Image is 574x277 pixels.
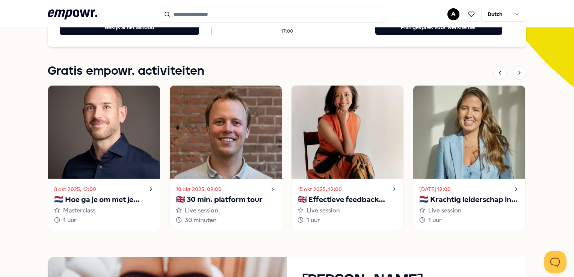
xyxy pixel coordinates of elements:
[413,86,525,179] img: activity image
[447,8,459,20] button: A
[54,215,154,225] div: 1 uur
[54,194,154,206] p: 🇳🇱 Hoe ga je om met je innerlijke criticus?
[54,185,96,193] time: 8 okt 2025, 12:00
[419,185,451,193] time: [DATE] 12:00
[298,185,342,193] time: 15 okt 2025, 12:00
[48,85,160,231] a: 8 okt 2025, 12:00🇳🇱 Hoe ga je om met je innerlijke criticus?Masterclass1 uur
[298,194,397,206] p: 🇬🇧 Effectieve feedback geven en ontvangen
[160,6,385,23] input: Search for products, categories or subcategories
[48,86,160,179] img: activity image
[291,85,404,231] a: 15 okt 2025, 12:00🇬🇧 Effectieve feedback geven en ontvangenLive session1 uur
[54,206,154,215] div: Masterclass
[298,215,397,225] div: 1 uur
[544,251,566,273] iframe: Help Scout Beacon - Open
[375,20,502,35] button: Plan gesprek voor werknemer
[176,185,222,193] time: 10 okt 2025, 09:00
[419,215,519,225] div: 1 uur
[419,206,519,215] div: Live session
[170,86,282,179] img: activity image
[292,86,403,179] img: activity image
[413,85,526,231] a: [DATE] 12:00🇳🇱 Krachtig leiderschap in uitdagende situatiesLive session1 uur
[176,194,276,206] p: 🇬🇧 30 min. platform tour
[169,85,282,231] a: 10 okt 2025, 09:00🇬🇧 30 min. platform tourLive session30 minuten
[176,215,276,225] div: 30 minuten
[298,206,397,215] div: Live session
[60,20,199,35] button: Bekijk al het aanbod
[419,194,519,206] p: 🇳🇱 Krachtig leiderschap in uitdagende situaties
[176,206,276,215] div: Live session
[48,62,204,81] h1: Gratis empowr. activiteiten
